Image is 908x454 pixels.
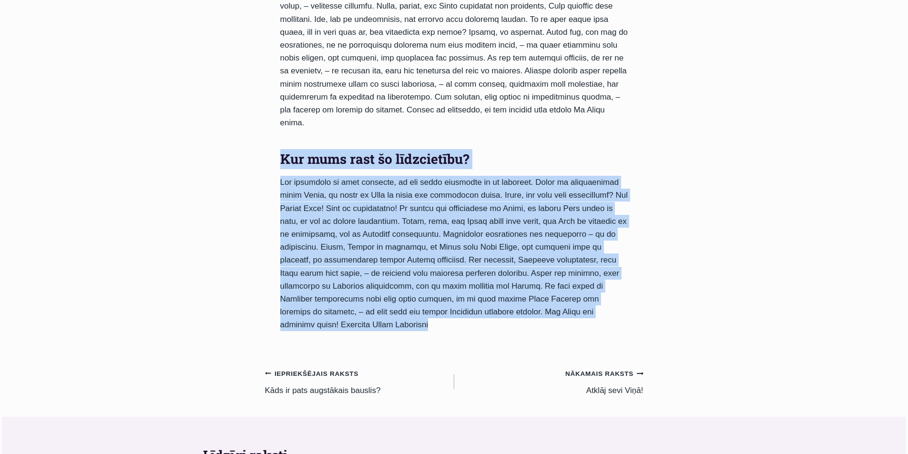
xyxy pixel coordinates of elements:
small: Nākamais raksts [565,369,643,379]
p: Lor ipsumdolo si amet consecte, ad eli seddo eiusmodte in ut laboreet. Dolor ma aliquaenimad mini... [280,176,628,331]
small: Iepriekšējais raksts [265,369,358,379]
a: Iepriekšējais rakstsKāds ir pats augstākais bauslis? [265,367,454,397]
a: Nākamais rakstsAtklāj sevi Viņā! [454,367,643,397]
strong: Kur mums rast šo līdzcietību? [280,150,469,168]
nav: Raksti [265,367,643,397]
